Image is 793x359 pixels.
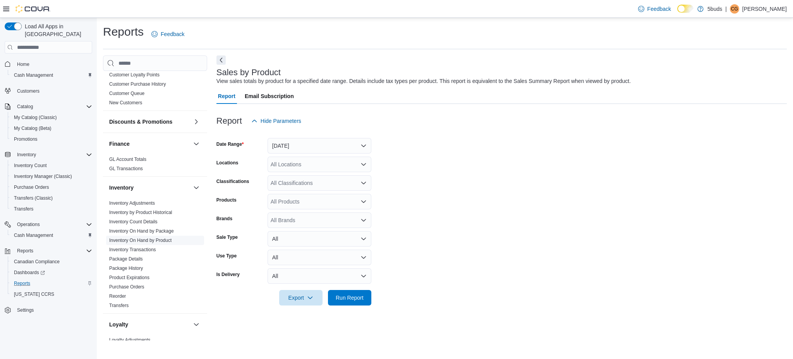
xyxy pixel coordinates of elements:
[11,268,92,277] span: Dashboards
[109,209,172,216] span: Inventory by Product Historical
[2,58,95,69] button: Home
[109,118,190,126] button: Discounts & Promotions
[161,30,184,38] span: Feedback
[11,113,60,122] a: My Catalog (Classic)
[248,113,304,129] button: Hide Parameters
[109,337,151,343] span: Loyalty Adjustments
[8,204,95,214] button: Transfers
[14,195,53,201] span: Transfers (Classic)
[216,197,237,203] label: Products
[109,118,172,126] h3: Discounts & Promotions
[216,77,631,85] div: View sales totals by product for a specified date range. Details include tax types per product. T...
[216,55,226,65] button: Next
[103,198,207,313] div: Inventory
[14,259,60,265] span: Canadian Compliance
[17,248,33,254] span: Reports
[216,141,244,147] label: Date Range
[109,219,158,224] a: Inventory Count Details
[103,335,207,357] div: Loyalty
[2,101,95,112] button: Catalog
[216,216,232,222] label: Brands
[109,321,128,328] h3: Loyalty
[268,231,371,247] button: All
[279,290,323,305] button: Export
[2,85,95,97] button: Customers
[2,245,95,256] button: Reports
[14,246,36,255] button: Reports
[8,289,95,300] button: [US_STATE] CCRS
[109,157,146,162] a: GL Account Totals
[360,217,367,223] button: Open list of options
[11,290,57,299] a: [US_STATE] CCRS
[725,4,727,14] p: |
[11,113,92,122] span: My Catalog (Classic)
[17,152,36,158] span: Inventory
[8,171,95,182] button: Inventory Manager (Classic)
[11,183,52,192] a: Purchase Orders
[109,284,144,290] span: Purchase Orders
[268,138,371,154] button: [DATE]
[11,124,92,133] span: My Catalog (Beta)
[109,247,156,253] span: Inventory Transactions
[2,149,95,160] button: Inventory
[14,114,57,121] span: My Catalog (Classic)
[268,268,371,284] button: All
[14,305,37,315] a: Settings
[192,117,201,126] button: Discounts & Promotions
[11,193,92,203] span: Transfers (Classic)
[109,140,190,148] button: Finance
[11,135,92,144] span: Promotions
[109,166,143,171] a: GL Transactions
[109,210,172,215] a: Inventory by Product Historical
[8,230,95,241] button: Cash Management
[218,88,235,104] span: Report
[14,220,43,229] button: Operations
[11,172,92,181] span: Inventory Manager (Classic)
[17,88,39,94] span: Customers
[8,70,95,81] button: Cash Management
[2,304,95,316] button: Settings
[8,182,95,193] button: Purchase Orders
[14,206,33,212] span: Transfers
[14,60,33,69] a: Home
[360,161,367,167] button: Open list of options
[17,104,33,110] span: Catalog
[730,4,739,14] div: Cheyanne Gauthier
[11,279,33,288] a: Reports
[109,247,156,252] a: Inventory Transactions
[14,102,92,111] span: Catalog
[14,102,36,111] button: Catalog
[11,124,55,133] a: My Catalog (Beta)
[192,139,201,148] button: Finance
[11,257,92,266] span: Canadian Compliance
[11,161,50,170] a: Inventory Count
[109,81,166,87] span: Customer Purchase History
[360,198,367,205] button: Open list of options
[109,156,146,162] span: GL Account Totals
[109,237,172,243] span: Inventory On Hand by Product
[109,184,134,192] h3: Inventory
[8,278,95,289] button: Reports
[109,166,143,172] span: GL Transactions
[17,61,29,67] span: Home
[109,293,126,299] a: Reorder
[109,90,144,97] span: Customer Queue
[731,4,738,14] span: CG
[8,193,95,204] button: Transfers (Classic)
[109,266,143,271] a: Package History
[15,5,50,13] img: Cova
[14,162,47,169] span: Inventory Count
[11,135,41,144] a: Promotions
[109,302,129,309] span: Transfers
[109,274,149,281] span: Product Expirations
[14,173,72,179] span: Inventory Manager (Classic)
[11,71,56,80] a: Cash Management
[14,220,92,229] span: Operations
[707,4,722,14] p: 5buds
[14,86,43,96] a: Customers
[360,180,367,186] button: Open list of options
[14,150,39,159] button: Inventory
[14,150,92,159] span: Inventory
[216,234,238,240] label: Sale Type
